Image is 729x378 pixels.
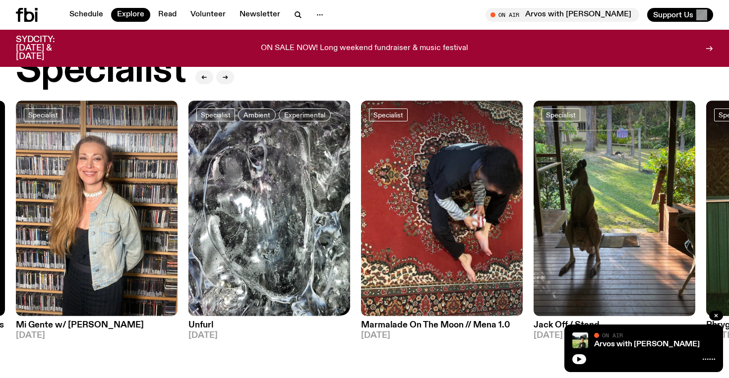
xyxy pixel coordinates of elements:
[16,331,178,340] span: [DATE]
[534,331,695,340] span: [DATE]
[361,316,523,340] a: Marmalade On The Moon // Mena 1.0[DATE]
[243,111,270,118] span: Ambient
[647,8,713,22] button: Support Us
[546,111,576,118] span: Specialist
[361,331,523,340] span: [DATE]
[373,111,403,118] span: Specialist
[238,108,276,121] a: Ambient
[369,108,408,121] a: Specialist
[16,316,178,340] a: Mi Gente w/ [PERSON_NAME][DATE]
[24,108,62,121] a: Specialist
[16,52,185,90] h2: Specialist
[284,111,325,118] span: Experimental
[201,111,231,118] span: Specialist
[188,316,350,340] a: Unfurl[DATE]
[16,36,79,61] h3: SYDCITY: [DATE] & [DATE]
[279,108,331,121] a: Experimental
[63,8,109,22] a: Schedule
[196,108,235,121] a: Specialist
[486,8,639,22] button: On AirArvos with [PERSON_NAME]
[653,10,693,19] span: Support Us
[361,101,523,316] img: Tommy - Persian Rug
[261,44,468,53] p: ON SALE NOW! Long weekend fundraiser & music festival
[188,331,350,340] span: [DATE]
[152,8,182,22] a: Read
[234,8,286,22] a: Newsletter
[361,321,523,329] h3: Marmalade On The Moon // Mena 1.0
[184,8,232,22] a: Volunteer
[111,8,150,22] a: Explore
[188,321,350,329] h3: Unfurl
[542,108,580,121] a: Specialist
[534,321,695,329] h3: Jack Off / Stand
[28,111,58,118] span: Specialist
[572,332,588,348] img: Bri is smiling and wearing a black t-shirt. She is standing in front of a lush, green field. Ther...
[16,321,178,329] h3: Mi Gente w/ [PERSON_NAME]
[594,340,700,348] a: Arvos with [PERSON_NAME]
[534,316,695,340] a: Jack Off / Stand[DATE]
[602,332,623,338] span: On Air
[534,101,695,316] img: A Kangaroo on a porch with a yard in the background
